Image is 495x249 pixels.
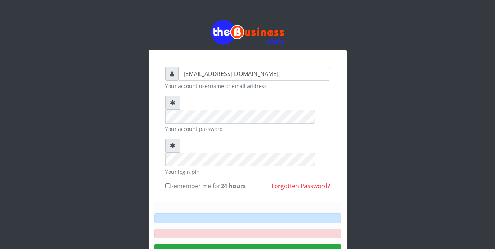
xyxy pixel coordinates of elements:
[165,125,330,133] small: Your account password
[165,168,330,176] small: Your login pin
[179,67,330,81] input: Username or email address
[165,183,170,188] input: Remember me for24 hours
[221,182,246,190] b: 24 hours
[271,182,330,190] a: Forgotten Password?
[165,82,330,90] small: Your account username or email address
[165,182,246,190] label: Remember me for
